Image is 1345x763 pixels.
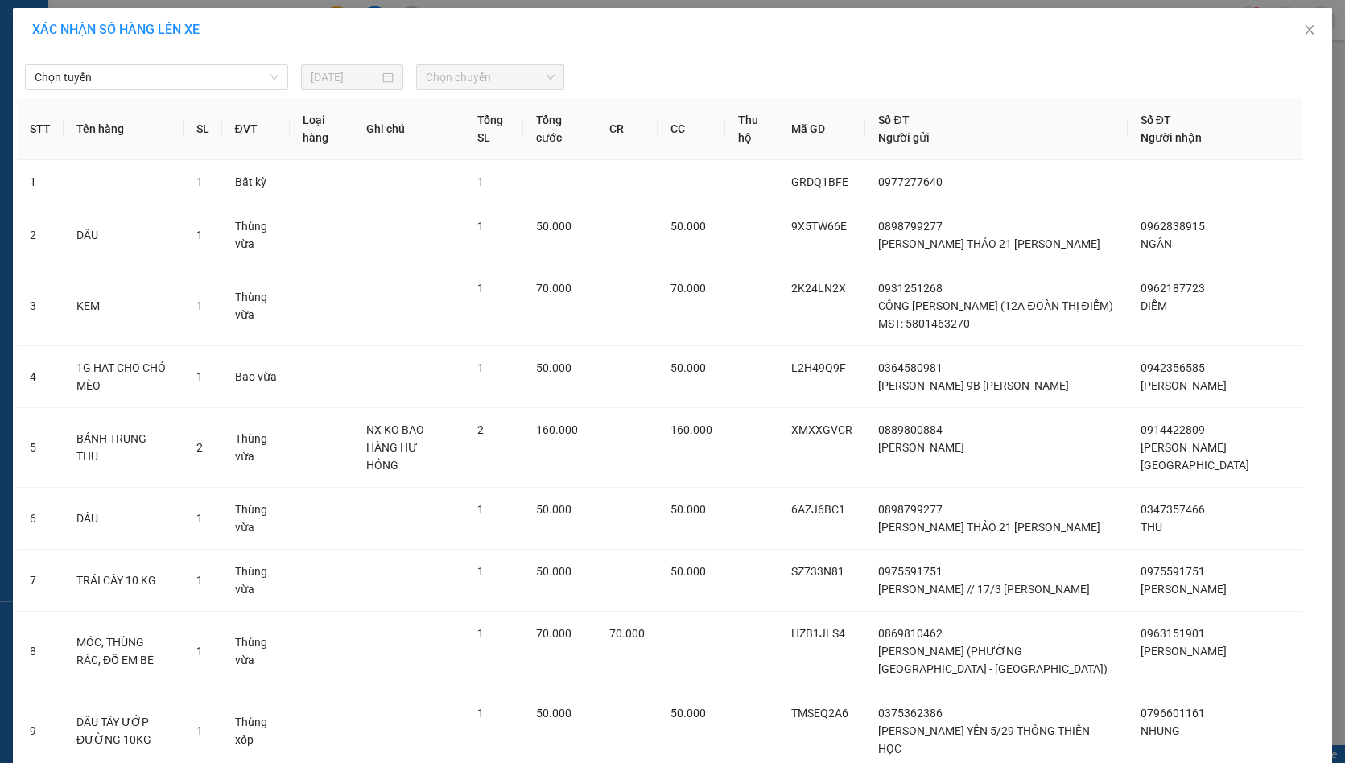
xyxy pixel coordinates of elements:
span: 1 [477,361,484,374]
td: Thùng vừa [222,550,291,612]
span: [PERSON_NAME] // 17/3 [PERSON_NAME] [878,583,1090,596]
span: 1 [196,370,203,383]
span: 1 [477,565,484,578]
span: 1 [477,220,484,233]
span: 50.000 [670,503,706,516]
span: 0975591751 [878,565,943,578]
span: 2 [477,423,484,436]
th: CC [658,98,725,160]
span: TMSEQ2A6 [791,707,848,720]
span: XMXXGVCR [791,423,852,436]
td: 2 [17,204,64,266]
span: 9X5TW66E [791,220,847,233]
td: TRÁI CÂY 10 KG [64,550,184,612]
span: 0347357466 [1141,503,1205,516]
span: Chọn tuyến [35,65,278,89]
th: Tên hàng [64,98,184,160]
span: HZB1JLS4 [791,627,845,640]
span: 0796601161 [1141,707,1205,720]
span: [PERSON_NAME] THẢO 21 [PERSON_NAME] [878,237,1100,250]
span: [PERSON_NAME] THẢO 21 [PERSON_NAME] [878,521,1100,534]
span: SZ733N81 [791,565,844,578]
span: 0898799277 [878,220,943,233]
input: 14/09/2025 [311,68,379,86]
span: 50.000 [536,707,571,720]
span: 160.000 [536,423,578,436]
td: Thùng vừa [222,204,291,266]
th: STT [17,98,64,160]
span: 70.000 [670,282,706,295]
span: 0889800884 [878,423,943,436]
span: 1 [196,229,203,241]
span: Người gửi [878,131,930,144]
td: 1G HẠT CHO CHÓ MÈO [64,346,184,408]
span: 160.000 [670,423,712,436]
span: 50.000 [670,565,706,578]
span: 0869810462 [878,627,943,640]
td: 3 [17,266,64,346]
span: THU [1141,521,1162,534]
span: 0898799277 [878,503,943,516]
span: 0942356585 [1141,361,1205,374]
span: 50.000 [670,220,706,233]
td: Thùng vừa [222,612,291,691]
span: 1 [196,299,203,312]
td: 5 [17,408,64,488]
th: ĐVT [222,98,291,160]
span: 70.000 [536,627,571,640]
td: Bất kỳ [222,160,291,204]
span: 0931251268 [878,282,943,295]
span: 1 [477,175,484,188]
span: 0975591751 [1141,565,1205,578]
span: Người nhận [1141,131,1202,144]
span: 1 [477,282,484,295]
span: [PERSON_NAME] [1141,379,1227,392]
span: [PERSON_NAME] (PHƯỜNG [GEOGRAPHIC_DATA] - [GEOGRAPHIC_DATA]) [878,645,1108,675]
span: [PERSON_NAME] [1141,645,1227,658]
span: 1 [196,574,203,587]
span: Chọn chuyến [426,65,555,89]
span: NX KO BAO HÀNG HƯ HỎNG [366,423,424,472]
th: Loại hàng [290,98,353,160]
span: [PERSON_NAME] [1141,583,1227,596]
span: [PERSON_NAME][GEOGRAPHIC_DATA] [1141,441,1249,472]
span: DIỄM [1141,299,1167,312]
span: close [1303,23,1316,36]
th: CR [596,98,658,160]
td: Thùng vừa [222,408,291,488]
th: SL [184,98,222,160]
th: Tổng cước [523,98,596,160]
span: NHUNG [1141,724,1180,737]
span: 50.000 [536,565,571,578]
span: 1 [477,627,484,640]
span: 0364580981 [878,361,943,374]
span: 0962838915 [1141,220,1205,233]
span: 1 [196,512,203,525]
th: Tổng SL [464,98,523,160]
span: 1 [477,503,484,516]
span: L2H49Q9F [791,361,846,374]
td: DÂU [64,488,184,550]
span: 50.000 [536,361,571,374]
span: 1 [196,724,203,737]
span: 0962187723 [1141,282,1205,295]
span: 50.000 [670,361,706,374]
td: KEM [64,266,184,346]
span: 0375362386 [878,707,943,720]
span: CÔNG [PERSON_NAME] (12A ĐOÀN THỊ ĐIỂM) MST: 5801463270 [878,299,1112,330]
span: 2K24LN2X [791,282,846,295]
span: 6AZJ6BC1 [791,503,845,516]
span: Số ĐT [878,113,909,126]
span: 0963151901 [1141,627,1205,640]
span: 1 [196,645,203,658]
span: NGÂN [1141,237,1172,250]
span: GRDQ1BFE [791,175,848,188]
span: XÁC NHẬN SỐ HÀNG LÊN XE [32,22,200,37]
th: Mã GD [778,98,865,160]
span: 1 [196,175,203,188]
span: 2 [196,441,203,454]
span: [PERSON_NAME] [878,441,964,454]
span: [PERSON_NAME] YẾN 5/29 THÔNG THIÊN HỌC [878,724,1090,755]
td: 4 [17,346,64,408]
td: 8 [17,612,64,691]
